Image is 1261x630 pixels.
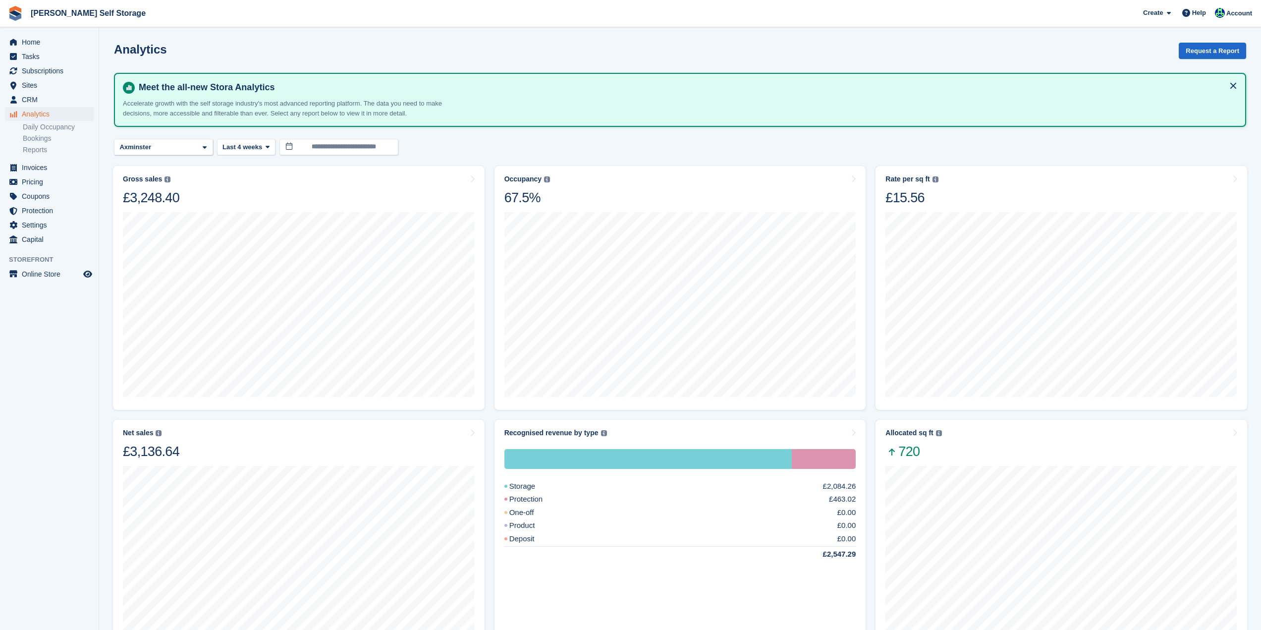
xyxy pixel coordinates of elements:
a: menu [5,232,94,246]
a: menu [5,35,94,49]
div: £0.00 [837,507,856,518]
span: Subscriptions [22,64,81,78]
span: Help [1192,8,1206,18]
a: menu [5,204,94,218]
h2: Analytics [114,43,167,56]
div: Rate per sq ft [885,175,930,183]
span: Invoices [22,161,81,174]
a: menu [5,189,94,203]
a: menu [5,107,94,121]
span: Settings [22,218,81,232]
a: menu [5,175,94,189]
a: Bookings [23,134,94,143]
span: Create [1143,8,1163,18]
span: Storefront [9,255,99,265]
div: £3,136.64 [123,443,179,460]
div: Storage [504,449,792,469]
span: Account [1226,8,1252,18]
div: Axminster [118,142,155,152]
span: Analytics [22,107,81,121]
div: Deposit [504,533,558,545]
a: [PERSON_NAME] Self Storage [27,5,150,21]
div: Recognised revenue by type [504,429,599,437]
div: 67.5% [504,189,550,206]
div: Protection [504,494,567,505]
img: icon-info-grey-7440780725fd019a000dd9b08b2336e03edf1995a4989e88bcd33f0948082b44.svg [932,176,938,182]
a: menu [5,161,94,174]
img: stora-icon-8386f47178a22dfd0bd8f6a31ec36ba5ce8667c1dd55bd0f319d3a0aa187defe.svg [8,6,23,21]
span: Capital [22,232,81,246]
span: Online Store [22,267,81,281]
button: Last 4 weeks [217,139,275,155]
span: Last 4 weeks [222,142,262,152]
a: menu [5,50,94,63]
span: Coupons [22,189,81,203]
img: Jenna Pearcy [1215,8,1225,18]
img: icon-info-grey-7440780725fd019a000dd9b08b2336e03edf1995a4989e88bcd33f0948082b44.svg [601,430,607,436]
a: menu [5,78,94,92]
span: Pricing [22,175,81,189]
img: icon-info-grey-7440780725fd019a000dd9b08b2336e03edf1995a4989e88bcd33f0948082b44.svg [936,430,942,436]
span: Sites [22,78,81,92]
div: £463.02 [829,494,856,505]
button: Request a Report [1179,43,1246,59]
h4: Meet the all-new Stora Analytics [135,82,1237,93]
img: icon-info-grey-7440780725fd019a000dd9b08b2336e03edf1995a4989e88bcd33f0948082b44.svg [156,430,162,436]
div: Protection [792,449,856,469]
div: Allocated sq ft [885,429,933,437]
a: menu [5,64,94,78]
span: Tasks [22,50,81,63]
span: 720 [885,443,941,460]
a: menu [5,93,94,107]
div: Product [504,520,559,531]
div: £15.56 [885,189,938,206]
a: Reports [23,145,94,155]
img: icon-info-grey-7440780725fd019a000dd9b08b2336e03edf1995a4989e88bcd33f0948082b44.svg [544,176,550,182]
div: Occupancy [504,175,542,183]
div: £2,084.26 [823,481,856,492]
div: Storage [504,481,559,492]
span: Protection [22,204,81,218]
a: Daily Occupancy [23,122,94,132]
span: Home [22,35,81,49]
img: icon-info-grey-7440780725fd019a000dd9b08b2336e03edf1995a4989e88bcd33f0948082b44.svg [164,176,170,182]
a: menu [5,267,94,281]
div: £2,547.29 [799,549,856,560]
div: £0.00 [837,533,856,545]
div: Net sales [123,429,153,437]
a: menu [5,218,94,232]
span: CRM [22,93,81,107]
a: Preview store [82,268,94,280]
div: Gross sales [123,175,162,183]
div: £3,248.40 [123,189,179,206]
p: Accelerate growth with the self storage industry's most advanced reporting platform. The data you... [123,99,470,118]
div: One-off [504,507,558,518]
div: £0.00 [837,520,856,531]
